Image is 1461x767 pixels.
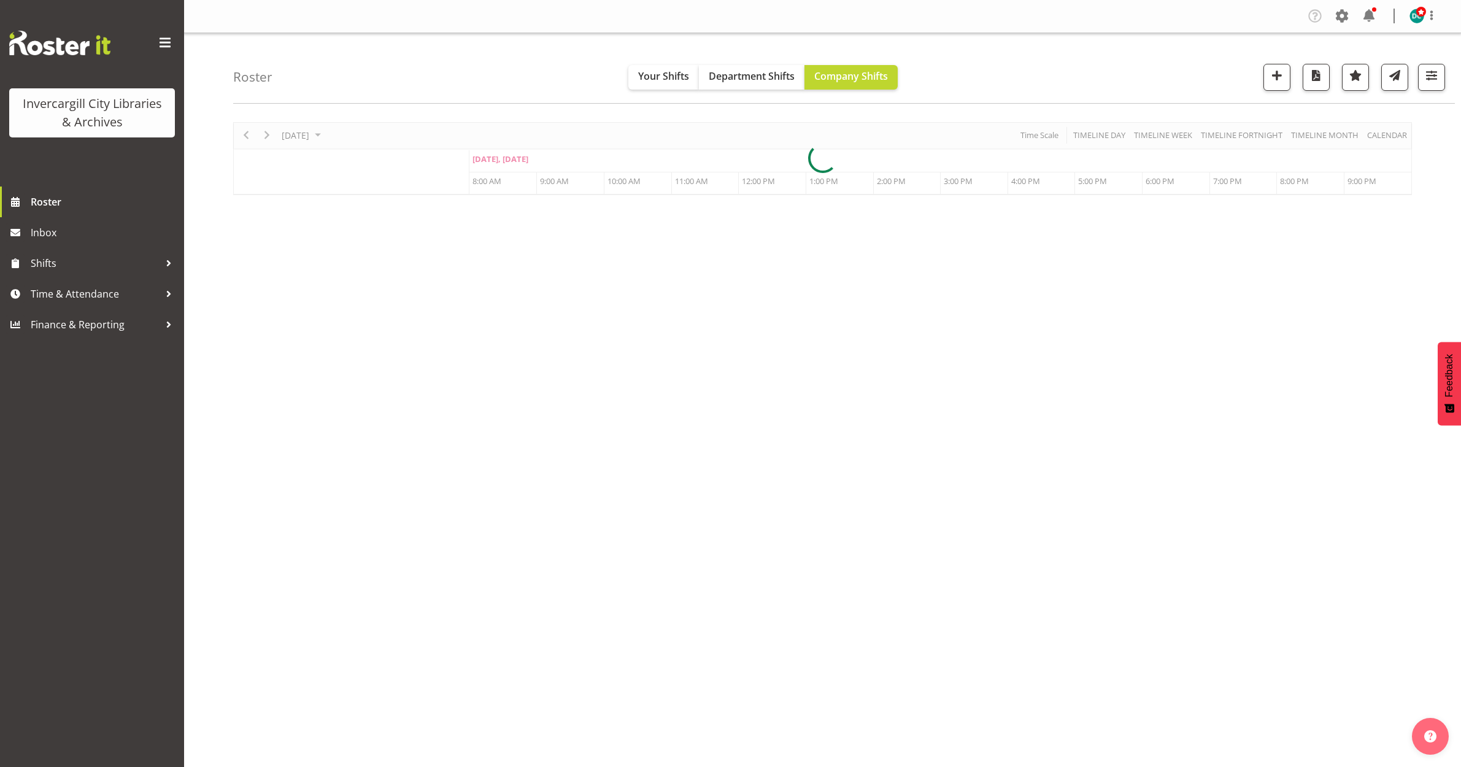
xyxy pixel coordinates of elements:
[1438,342,1461,425] button: Feedback - Show survey
[709,69,795,83] span: Department Shifts
[31,285,160,303] span: Time & Attendance
[31,193,178,211] span: Roster
[1263,64,1290,91] button: Add a new shift
[804,65,898,90] button: Company Shifts
[1381,64,1408,91] button: Send a list of all shifts for the selected filtered period to all rostered employees.
[638,69,689,83] span: Your Shifts
[699,65,804,90] button: Department Shifts
[814,69,888,83] span: Company Shifts
[1303,64,1330,91] button: Download a PDF of the roster for the current day
[21,94,163,131] div: Invercargill City Libraries & Archives
[31,315,160,334] span: Finance & Reporting
[31,254,160,272] span: Shifts
[628,65,699,90] button: Your Shifts
[31,223,178,242] span: Inbox
[233,70,272,84] h4: Roster
[1444,354,1455,397] span: Feedback
[1418,64,1445,91] button: Filter Shifts
[1424,730,1436,742] img: help-xxl-2.png
[1342,64,1369,91] button: Highlight an important date within the roster.
[9,31,110,55] img: Rosterit website logo
[1409,9,1424,23] img: donald-cunningham11616.jpg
